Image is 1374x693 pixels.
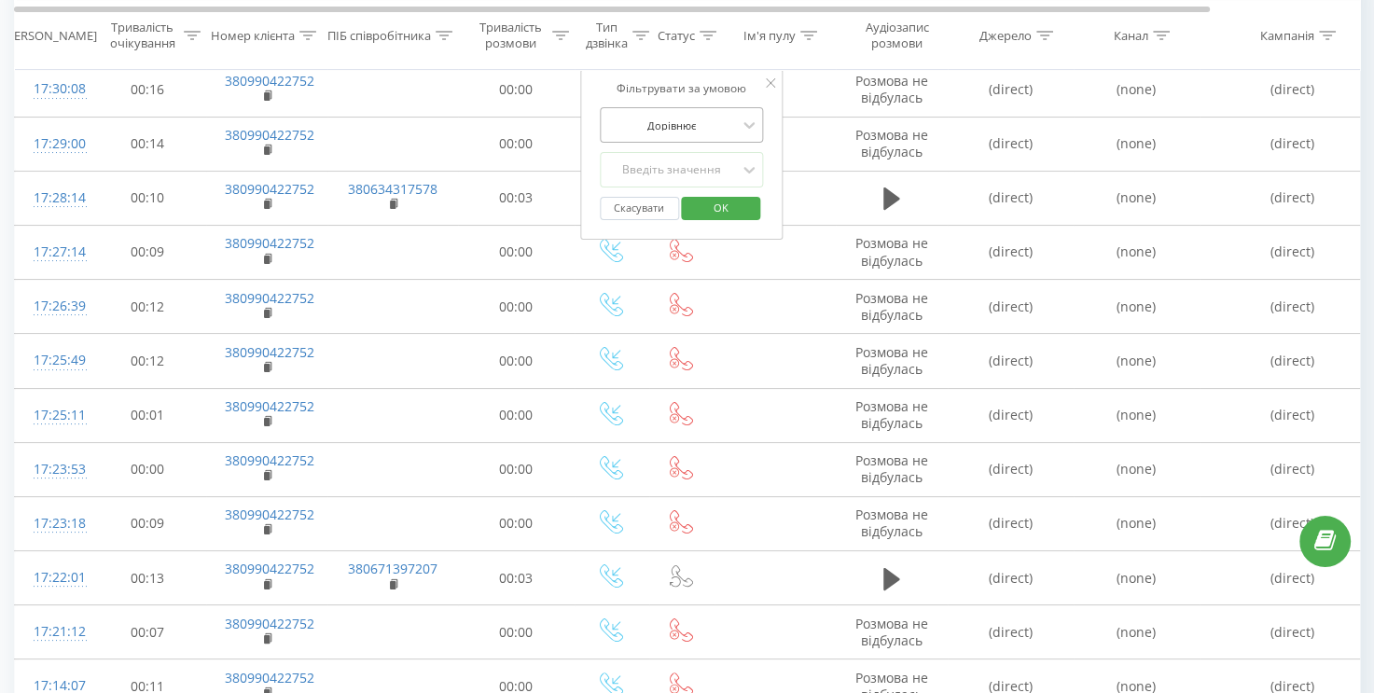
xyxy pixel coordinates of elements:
a: 380634317578 [348,180,437,198]
td: 00:00 [458,442,575,496]
td: (direct) [948,388,1074,442]
div: 17:28:14 [34,180,71,216]
td: (none) [1074,225,1200,279]
div: 17:21:12 [34,614,71,650]
td: 00:07 [90,605,206,659]
td: (none) [1074,442,1200,496]
td: 00:00 [458,225,575,279]
div: [PERSON_NAME] [3,27,97,43]
td: 00:00 [458,280,575,334]
div: Ім'я пулу [743,27,796,43]
td: 00:09 [90,225,206,279]
td: 00:00 [458,605,575,659]
td: 00:14 [90,117,206,171]
td: (none) [1074,171,1200,225]
div: 17:29:00 [34,126,71,162]
div: 17:23:53 [34,451,71,488]
td: (direct) [948,551,1074,605]
td: 00:16 [90,62,206,117]
td: 00:03 [458,171,575,225]
div: Кампанія [1260,27,1314,43]
td: 00:12 [90,280,206,334]
td: (direct) [948,605,1074,659]
td: 00:01 [90,388,206,442]
td: 00:13 [90,551,206,605]
div: 17:25:11 [34,397,71,434]
td: 00:00 [458,388,575,442]
button: OK [682,197,761,220]
a: 380990422752 [225,397,314,415]
td: 00:00 [458,334,575,388]
td: (none) [1074,117,1200,171]
span: Розмова не відбулась [855,615,928,649]
td: (direct) [948,280,1074,334]
td: (direct) [948,334,1074,388]
td: 00:12 [90,334,206,388]
span: Розмова не відбулась [855,234,928,269]
div: Номер клієнта [211,27,295,43]
td: 00:09 [90,496,206,550]
td: (direct) [948,117,1074,171]
a: 380990422752 [225,180,314,198]
td: (none) [1074,280,1200,334]
td: (none) [1074,62,1200,117]
div: 17:22:01 [34,560,71,596]
span: Розмова не відбулась [855,506,928,540]
span: Розмова не відбулась [855,72,928,106]
span: Розмова не відбулась [855,397,928,432]
div: 17:30:08 [34,71,71,107]
div: Джерело [979,27,1032,43]
a: 380990422752 [225,560,314,577]
td: (direct) [948,225,1074,279]
span: Розмова не відбулась [855,343,928,378]
td: (direct) [948,496,1074,550]
a: 380990422752 [225,615,314,632]
div: Аудіозапис розмови [852,20,942,51]
div: Тривалість розмови [474,20,548,51]
a: 380671397207 [348,560,437,577]
td: (none) [1074,551,1200,605]
td: (direct) [948,62,1074,117]
a: 380990422752 [225,343,314,361]
a: 380990422752 [225,289,314,307]
td: (direct) [948,171,1074,225]
td: (direct) [948,442,1074,496]
td: (none) [1074,496,1200,550]
span: OK [695,193,747,222]
td: 00:10 [90,171,206,225]
a: 380990422752 [225,451,314,469]
div: 17:23:18 [34,506,71,542]
td: (none) [1074,334,1200,388]
div: 17:25:49 [34,342,71,379]
span: Розмова не відбулась [855,289,928,324]
div: Тривалість очікування [105,20,179,51]
div: Статус [658,27,695,43]
div: Введіть значення [605,162,738,177]
div: ПІБ співробітника [327,27,431,43]
td: 00:00 [458,117,575,171]
td: 00:03 [458,551,575,605]
a: 380990422752 [225,669,314,686]
td: 00:00 [458,496,575,550]
span: Розмова не відбулась [855,126,928,160]
a: 380990422752 [225,506,314,523]
td: 00:00 [90,442,206,496]
a: 380990422752 [225,234,314,252]
a: 380990422752 [225,72,314,90]
div: Канал [1114,27,1148,43]
a: 380990422752 [225,126,314,144]
div: Фільтрувати за умовою [600,79,764,98]
div: Тип дзвінка [586,20,628,51]
td: 00:00 [458,62,575,117]
td: (none) [1074,388,1200,442]
span: Розмова не відбулась [855,451,928,486]
div: 17:27:14 [34,234,71,270]
div: 17:26:39 [34,288,71,325]
button: Скасувати [600,197,679,220]
td: (none) [1074,605,1200,659]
